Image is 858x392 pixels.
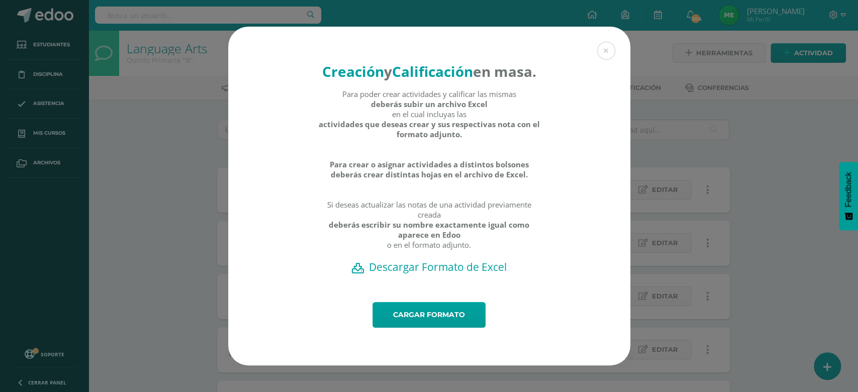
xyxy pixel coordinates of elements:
h4: en masa. [318,62,540,81]
strong: actividades que deseas crear y sus respectivas nota con el formato adjunto. [318,119,540,139]
strong: y [384,62,392,81]
a: Descargar Formato de Excel [246,260,613,274]
span: Feedback [844,172,853,207]
strong: Creación [322,62,384,81]
div: Para poder crear actividades y calificar las mismas en el cual incluyas las Si deseas actualizar ... [318,89,540,260]
a: Cargar formato [372,302,486,328]
strong: deberás subir un archivo Excel [371,99,488,109]
strong: Para crear o asignar actividades a distintos bolsones deberás crear distintas hojas en el archivo... [318,159,540,179]
strong: deberás escribir su nombre exactamente igual como aparece en Edoo [318,220,540,240]
button: Feedback - Mostrar encuesta [839,162,858,230]
strong: Calificación [392,62,473,81]
button: Close (Esc) [597,42,615,60]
